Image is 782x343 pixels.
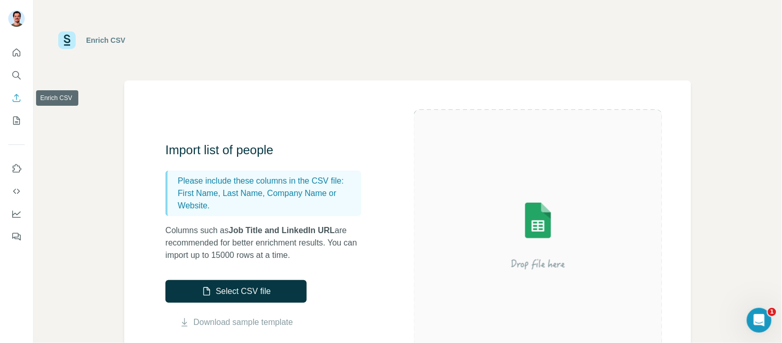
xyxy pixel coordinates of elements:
[58,31,76,49] img: Surfe Logo
[178,187,357,212] p: First Name, Last Name, Company Name or Website.
[8,227,25,246] button: Feedback
[8,159,25,178] button: Use Surfe on LinkedIn
[8,205,25,223] button: Dashboard
[8,111,25,130] button: My lists
[747,308,772,333] iframe: Intercom live chat
[8,89,25,107] button: Enrich CSV
[8,43,25,62] button: Quick start
[229,226,335,235] span: Job Title and LinkedIn URL
[8,66,25,85] button: Search
[8,10,25,27] img: Avatar
[194,316,293,329] a: Download sample template
[165,280,307,303] button: Select CSV file
[165,224,372,262] p: Columns such as are recommended for better enrichment results. You can import up to 15000 rows at...
[165,316,307,329] button: Download sample template
[768,308,776,316] span: 1
[445,173,631,297] img: Surfe Illustration - Drop file here or select below
[86,35,125,45] div: Enrich CSV
[178,175,357,187] p: Please include these columns in the CSV file:
[8,182,25,201] button: Use Surfe API
[165,142,372,158] h3: Import list of people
